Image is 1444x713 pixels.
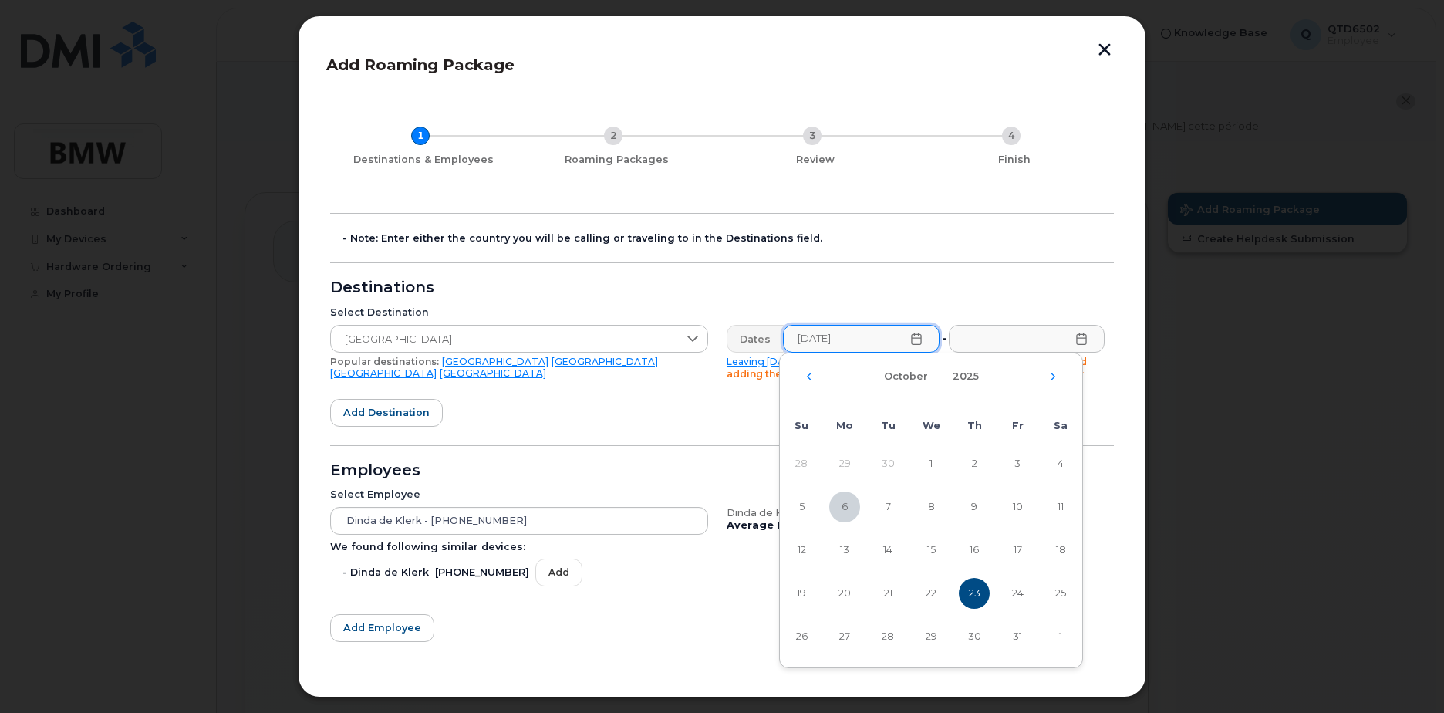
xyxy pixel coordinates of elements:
[780,529,823,572] td: 12
[872,578,903,609] span: 21
[1002,535,1033,566] span: 17
[330,507,708,535] input: Search device
[780,615,823,658] td: 26
[916,448,946,479] span: 1
[823,615,866,658] td: 27
[909,615,953,658] td: 29
[866,529,909,572] td: 14
[342,232,1114,245] div: - Note: Enter either the country you will be calling or traveling to in the Destinations field.
[803,127,822,145] div: 3
[829,535,860,566] span: 13
[1002,492,1033,522] span: 10
[523,154,710,166] div: Roaming Packages
[829,578,860,609] span: 20
[1045,492,1076,522] span: 11
[959,535,990,566] span: 16
[959,448,990,479] span: 2
[866,572,909,615] td: 21
[875,363,937,390] button: Choose Month
[953,572,996,615] td: 23
[823,442,866,485] td: 29
[727,356,801,367] a: Leaving [DATE]
[552,356,658,367] a: [GEOGRAPHIC_DATA]
[1054,420,1068,431] span: Sa
[836,420,853,431] span: Mo
[872,492,903,522] span: 7
[959,621,990,652] span: 30
[996,442,1039,485] td: 3
[1039,485,1082,529] td: 11
[1012,420,1024,431] span: Fr
[959,492,990,522] span: 9
[535,559,582,586] button: Add
[435,566,529,579] span: [PHONE_NUMBER]
[795,420,808,431] span: Su
[1002,621,1033,652] span: 31
[872,535,903,566] span: 14
[1045,448,1076,479] span: 4
[442,356,548,367] a: [GEOGRAPHIC_DATA]
[331,326,678,353] span: United Kingdom
[949,325,1105,353] input: Please fill out this field
[342,566,429,579] span: - Dinda de Klerk
[939,325,950,353] div: -
[909,529,953,572] td: 15
[916,621,946,652] span: 29
[923,420,940,431] span: We
[727,519,863,531] b: Average Monthly Usage:
[829,492,860,522] span: 6
[727,507,1105,519] div: Dinda de Klerk, iPhone, T-Mobile
[786,578,817,609] span: 19
[996,572,1039,615] td: 24
[1039,442,1082,485] td: 4
[1002,448,1033,479] span: 3
[343,620,421,635] span: Add employee
[909,485,953,529] td: 8
[330,367,437,379] a: [GEOGRAPHIC_DATA]
[967,420,982,431] span: Th
[1039,572,1082,615] td: 25
[953,529,996,572] td: 16
[326,56,515,74] span: Add Roaming Package
[1039,529,1082,572] td: 18
[866,442,909,485] td: 30
[1048,372,1058,381] button: Next Month
[604,127,622,145] div: 2
[953,485,996,529] td: 9
[916,492,946,522] span: 8
[440,367,546,379] a: [GEOGRAPHIC_DATA]
[823,572,866,615] td: 20
[1039,615,1082,658] td: 1
[1045,535,1076,566] span: 18
[916,578,946,609] span: 22
[909,572,953,615] td: 22
[829,621,860,652] span: 27
[786,621,817,652] span: 26
[1002,127,1021,145] div: 4
[343,405,430,420] span: Add destination
[779,353,1083,668] div: Choose Date
[330,614,434,642] button: Add employee
[780,442,823,485] td: 28
[780,572,823,615] td: 19
[727,356,1087,380] span: Please be aware due to time differences we recommend adding the package 1 day earlier to ensure n...
[996,529,1039,572] td: 17
[881,420,896,431] span: Tu
[330,488,708,501] div: Select Employee
[953,615,996,658] td: 30
[996,615,1039,658] td: 31
[783,325,940,353] input: Please fill out this field
[996,485,1039,529] td: 10
[330,465,1114,477] div: Employees
[330,306,708,319] div: Select Destination
[780,485,823,529] td: 5
[909,442,953,485] td: 1
[330,282,1114,294] div: Destinations
[959,578,990,609] span: 23
[805,372,814,381] button: Previous Month
[872,621,903,652] span: 28
[1045,578,1076,609] span: 25
[921,154,1108,166] div: Finish
[943,363,988,390] button: Choose Year
[330,399,443,427] button: Add destination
